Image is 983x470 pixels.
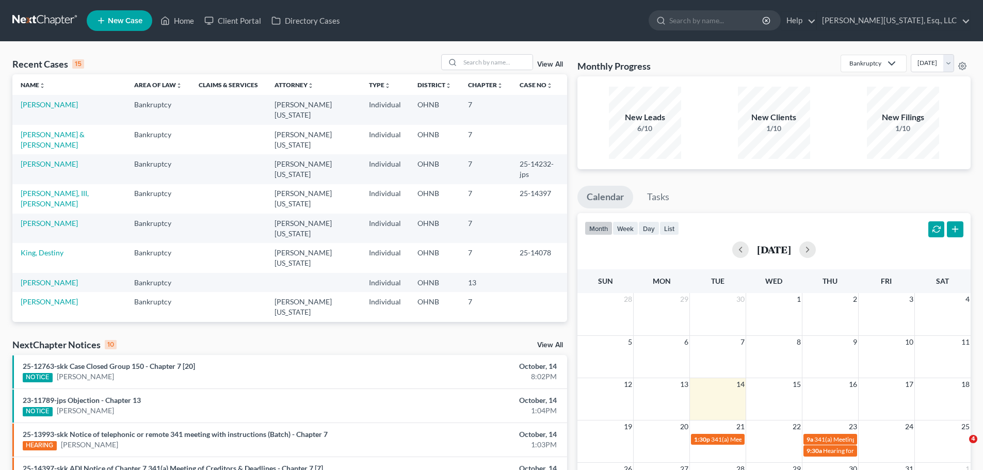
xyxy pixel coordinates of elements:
td: Bankruptcy [126,184,190,214]
a: 23-11789-jps Objection - Chapter 13 [23,396,141,404]
a: Client Portal [199,11,266,30]
a: Area of Lawunfold_more [134,81,182,89]
td: Individual [361,292,409,321]
td: OHNB [409,125,460,154]
td: [PERSON_NAME][US_STATE] [266,184,360,214]
a: Home [155,11,199,30]
div: October, 14 [385,429,557,440]
i: unfold_more [445,83,452,89]
h3: Monthly Progress [577,60,651,72]
span: 23 [848,420,858,433]
span: Sun [598,277,613,285]
span: 19 [623,420,633,433]
a: [PERSON_NAME] [21,297,78,306]
a: 25-13993-skk Notice of telephonic or remote 341 meeting with instructions (Batch) - Chapter 7 [23,430,328,439]
td: 25-14397 [511,184,567,214]
td: OHNB [409,243,460,272]
span: 14 [735,378,746,391]
td: Bankruptcy [126,273,190,292]
span: 1 [796,293,802,305]
span: 5 [627,336,633,348]
span: 2 [852,293,858,305]
td: [PERSON_NAME][US_STATE] [266,292,360,321]
div: NOTICE [23,373,53,382]
span: 4 [969,435,977,443]
td: 7 [460,184,511,214]
span: Tue [711,277,724,285]
span: 9:30a [807,447,822,455]
button: week [613,221,638,235]
td: Bankruptcy [126,322,190,351]
td: [PERSON_NAME][US_STATE] [266,95,360,124]
iframe: Intercom live chat [948,435,973,460]
a: Attorneyunfold_more [275,81,314,89]
td: 13 [460,273,511,292]
span: 29 [679,293,689,305]
span: 10 [904,336,914,348]
td: 7 [460,95,511,124]
span: Fri [881,277,892,285]
span: Thu [823,277,837,285]
span: Mon [653,277,671,285]
div: 15 [72,59,84,69]
span: 341(a) Meeting of Creditors for [PERSON_NAME] [711,435,845,443]
a: King, Destiny [21,248,63,257]
a: View All [537,61,563,68]
div: 1:03PM [385,440,557,450]
span: 6 [683,336,689,348]
span: 28 [623,293,633,305]
td: Individual [361,273,409,292]
span: 341(a) Meeting of Creditors for [PERSON_NAME] [814,435,948,443]
td: [PERSON_NAME][US_STATE] [266,322,360,351]
td: Individual [361,214,409,243]
td: 7 [460,125,511,154]
td: 7 [460,243,511,272]
td: OHNB [409,95,460,124]
div: 1/10 [738,123,810,134]
td: OHNB [409,292,460,321]
a: [PERSON_NAME] [21,219,78,228]
div: New Filings [867,111,939,123]
td: [PERSON_NAME][US_STATE] [266,125,360,154]
td: 25-14232-jps [511,154,567,184]
span: 9 [852,336,858,348]
div: Recent Cases [12,58,84,70]
td: Individual [361,95,409,124]
td: Individual [361,322,409,351]
span: 25 [960,420,971,433]
td: Individual [361,125,409,154]
div: Bankruptcy [849,59,881,68]
td: Bankruptcy [126,95,190,124]
span: Hearing for [PERSON_NAME] [823,447,904,455]
button: day [638,221,659,235]
div: HEARING [23,441,57,450]
a: [PERSON_NAME] [21,100,78,109]
a: Districtunfold_more [417,81,452,89]
span: 12 [623,378,633,391]
div: October, 14 [385,361,557,371]
i: unfold_more [497,83,503,89]
div: New Leads [609,111,681,123]
td: 13 [460,322,511,351]
td: Individual [361,243,409,272]
span: 7 [739,336,746,348]
div: 10 [105,340,117,349]
span: 1:30p [694,435,710,443]
span: 11 [960,336,971,348]
span: 13 [679,378,689,391]
a: [PERSON_NAME][US_STATE], Esq., LLC [817,11,970,30]
span: 18 [960,378,971,391]
a: [PERSON_NAME] & [PERSON_NAME] [21,130,85,149]
div: 6/10 [609,123,681,134]
a: Directory Cases [266,11,345,30]
input: Search by name... [669,11,764,30]
td: 7 [460,292,511,321]
div: 1/10 [867,123,939,134]
td: Bankruptcy [126,214,190,243]
td: OHNB [409,154,460,184]
div: 1:04PM [385,406,557,416]
span: 4 [964,293,971,305]
a: View All [537,342,563,349]
span: 3 [908,293,914,305]
td: [PERSON_NAME][US_STATE] [266,214,360,243]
